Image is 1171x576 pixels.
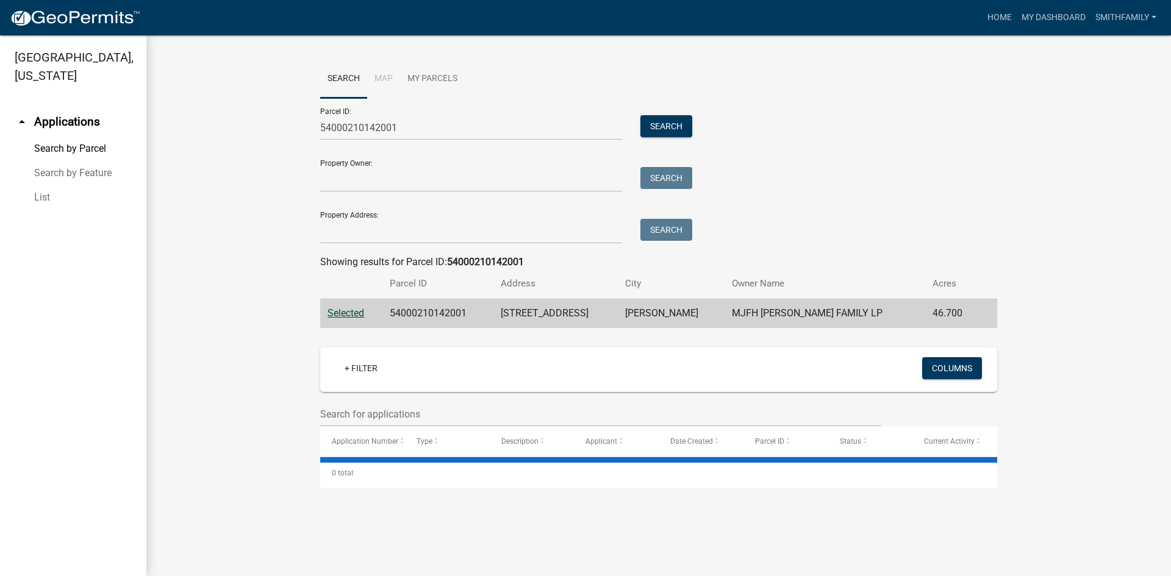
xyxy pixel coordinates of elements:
[382,269,493,298] th: Parcel ID
[490,427,575,456] datatable-header-cell: Description
[15,115,29,129] i: arrow_drop_up
[618,269,725,298] th: City
[332,437,398,446] span: Application Number
[925,299,979,329] td: 46.700
[447,256,524,268] strong: 54000210142001
[922,357,982,379] button: Columns
[755,437,784,446] span: Parcel ID
[743,427,828,456] datatable-header-cell: Parcel ID
[925,269,979,298] th: Acres
[382,299,493,329] td: 54000210142001
[320,60,367,99] a: Search
[640,219,692,241] button: Search
[320,402,881,427] input: Search for applications
[1090,6,1161,29] a: Smithfamily
[320,458,997,488] div: 0 total
[725,269,925,298] th: Owner Name
[405,427,490,456] datatable-header-cell: Type
[320,427,405,456] datatable-header-cell: Application Number
[640,115,692,137] button: Search
[493,269,618,298] th: Address
[400,60,465,99] a: My Parcels
[328,307,364,319] a: Selected
[320,255,997,269] div: Showing results for Parcel ID:
[912,427,997,456] datatable-header-cell: Current Activity
[335,357,387,379] a: + Filter
[670,437,713,446] span: Date Created
[417,437,432,446] span: Type
[1017,6,1090,29] a: My Dashboard
[924,437,975,446] span: Current Activity
[828,427,913,456] datatable-header-cell: Status
[585,437,617,446] span: Applicant
[574,427,659,456] datatable-header-cell: Applicant
[493,299,618,329] td: [STREET_ADDRESS]
[618,299,725,329] td: [PERSON_NAME]
[983,6,1017,29] a: Home
[501,437,539,446] span: Description
[840,437,861,446] span: Status
[725,299,925,329] td: MJFH [PERSON_NAME] FAMILY LP
[659,427,743,456] datatable-header-cell: Date Created
[640,167,692,189] button: Search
